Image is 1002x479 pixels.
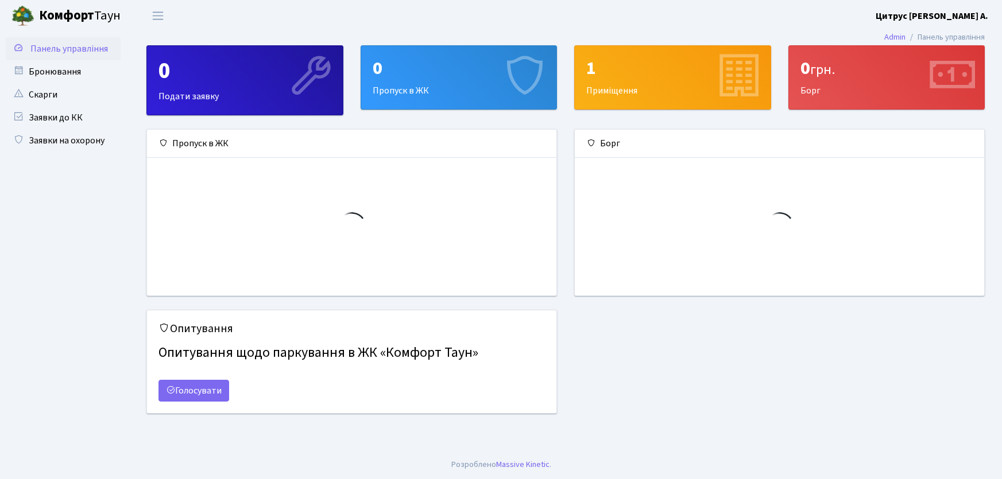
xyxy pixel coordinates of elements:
button: Переключити навігацію [144,6,172,25]
a: 0Подати заявку [146,45,343,115]
a: Заявки на охорону [6,129,121,152]
a: Скарги [6,83,121,106]
a: 0Пропуск в ЖК [361,45,558,110]
a: 1Приміщення [574,45,771,110]
div: 0 [158,57,331,85]
b: Комфорт [39,6,94,25]
h4: Опитування щодо паркування в ЖК «Комфорт Таун» [158,340,545,366]
div: 0 [800,57,973,79]
a: Голосувати [158,380,229,402]
li: Панель управління [906,31,985,44]
b: Цитрус [PERSON_NAME] А. [876,10,988,22]
a: Цитрус [PERSON_NAME] А. [876,9,988,23]
a: Заявки до КК [6,106,121,129]
h5: Опитування [158,322,545,336]
a: Massive Kinetic [496,458,550,470]
div: . [451,458,551,471]
div: Пропуск в ЖК [147,130,556,158]
div: Приміщення [575,46,771,109]
a: Панель управління [6,37,121,60]
div: Борг [789,46,985,109]
div: 1 [586,57,759,79]
span: Панель управління [30,42,108,55]
span: Таун [39,6,121,26]
div: Борг [575,130,984,158]
div: Пропуск в ЖК [361,46,557,109]
a: Бронювання [6,60,121,83]
a: Admin [884,31,906,43]
div: 0 [373,57,546,79]
div: Подати заявку [147,46,343,115]
img: logo.png [11,5,34,28]
span: грн. [810,60,835,80]
nav: breadcrumb [867,25,1002,49]
a: Розроблено [451,458,496,470]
